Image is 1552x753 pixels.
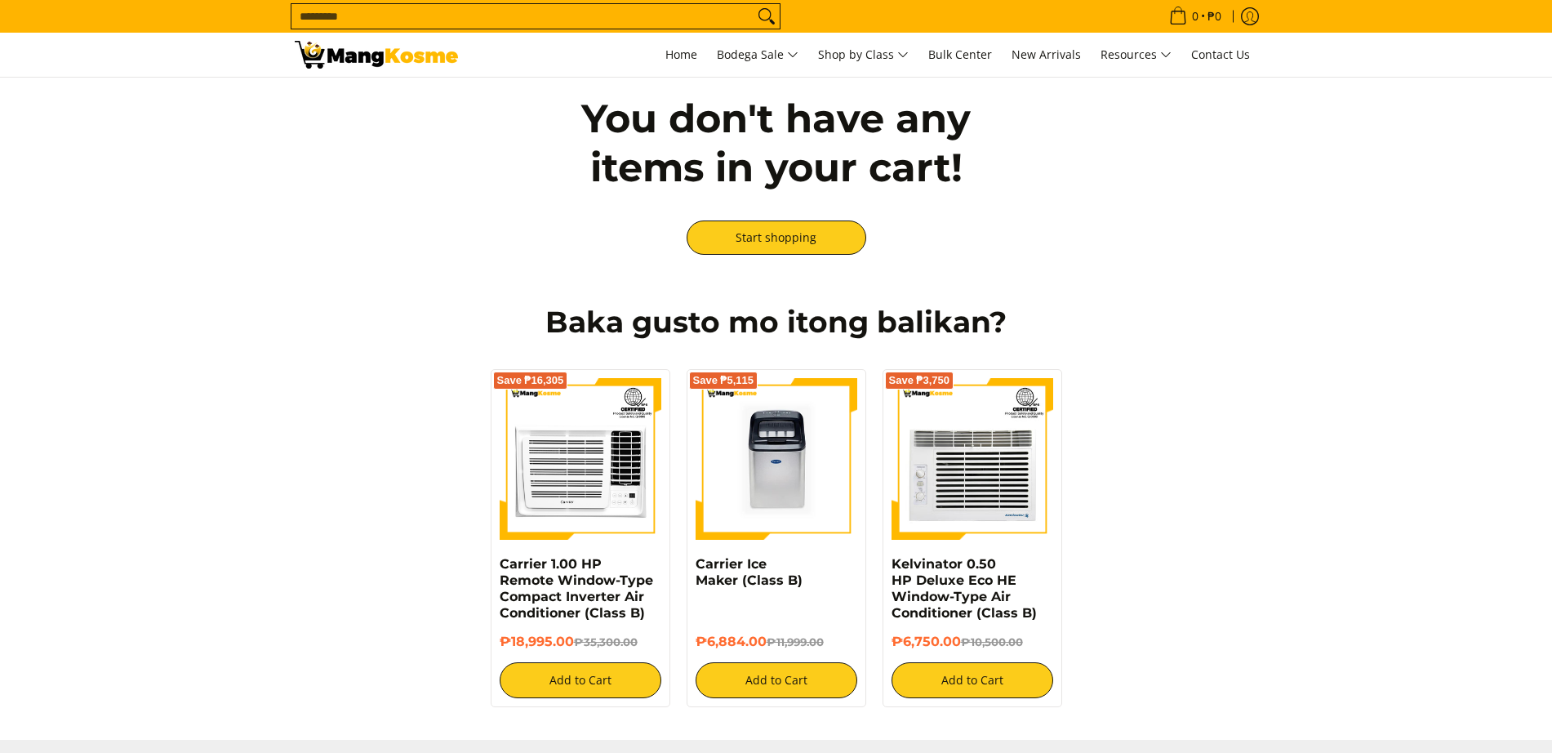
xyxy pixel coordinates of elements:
[1092,33,1180,77] a: Resources
[657,33,705,77] a: Home
[500,634,661,650] h6: ₱18,995.00
[500,378,661,540] img: Carrier 1.00 HP Remote Window-Type Compact Inverter Air Conditioner (Class B)
[474,33,1258,77] nav: Main Menu
[1164,7,1226,25] span: •
[295,41,458,69] img: Your Shopping Cart | Mang Kosme
[892,634,1053,650] h6: ₱6,750.00
[1101,45,1172,65] span: Resources
[696,556,803,588] a: Carrier Ice Maker (Class B)
[892,662,1053,698] button: Add to Cart
[892,378,1053,540] img: Kelvinator 0.50 HP Deluxe Eco HE Window-Type Air Conditioner (Class B)
[818,45,909,65] span: Shop by Class
[810,33,917,77] a: Shop by Class
[709,33,807,77] a: Bodega Sale
[920,33,1000,77] a: Bulk Center
[687,221,866,255] a: Start shopping
[497,376,564,385] span: Save ₱16,305
[665,47,697,62] span: Home
[696,634,857,650] h6: ₱6,884.00
[767,635,824,648] del: ₱11,999.00
[696,378,857,540] img: Carrier Ice Maker (Class B)
[1183,33,1258,77] a: Contact Us
[892,556,1037,621] a: Kelvinator 0.50 HP Deluxe Eco HE Window-Type Air Conditioner (Class B)
[928,47,992,62] span: Bulk Center
[1191,47,1250,62] span: Contact Us
[295,304,1258,341] h2: Baka gusto mo itong balikan?
[500,556,653,621] a: Carrier 1.00 HP Remote Window-Type Compact Inverter Air Conditioner (Class B)
[696,662,857,698] button: Add to Cart
[1012,47,1081,62] span: New Arrivals
[500,662,661,698] button: Add to Cart
[574,635,638,648] del: ₱35,300.00
[693,376,754,385] span: Save ₱5,115
[540,94,1013,192] h2: You don't have any items in your cart!
[889,376,950,385] span: Save ₱3,750
[1190,11,1201,22] span: 0
[1003,33,1089,77] a: New Arrivals
[1205,11,1224,22] span: ₱0
[961,635,1023,648] del: ₱10,500.00
[717,45,798,65] span: Bodega Sale
[754,4,780,29] button: Search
